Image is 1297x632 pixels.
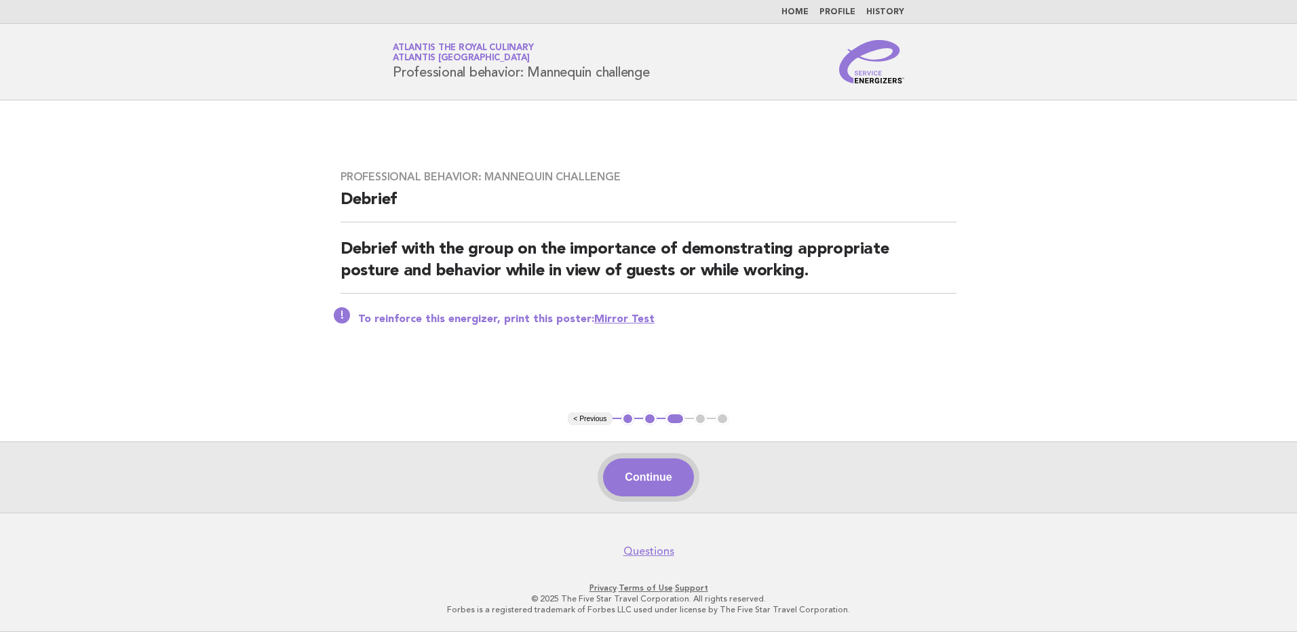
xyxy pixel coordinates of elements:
p: © 2025 The Five Star Travel Corporation. All rights reserved. [233,593,1064,604]
h3: Professional behavior: Mannequin challenge [341,170,956,184]
span: Atlantis [GEOGRAPHIC_DATA] [393,54,530,63]
button: 2 [643,412,657,426]
p: Forbes is a registered trademark of Forbes LLC used under license by The Five Star Travel Corpora... [233,604,1064,615]
a: Terms of Use [619,583,673,593]
p: · · [233,582,1064,593]
button: 1 [621,412,635,426]
button: Continue [603,458,693,496]
p: To reinforce this energizer, print this poster: [358,313,956,326]
a: Questions [623,545,674,558]
button: < Previous [568,412,612,426]
button: 3 [665,412,685,426]
h2: Debrief with the group on the importance of demonstrating appropriate posture and behavior while ... [341,239,956,294]
a: Support [675,583,708,593]
h2: Debrief [341,189,956,222]
a: Mirror Test [594,314,655,325]
a: Profile [819,8,855,16]
a: History [866,8,904,16]
h1: Professional behavior: Mannequin challenge [393,44,650,79]
a: Atlantis the Royal CulinaryAtlantis [GEOGRAPHIC_DATA] [393,43,533,62]
a: Home [781,8,809,16]
img: Service Energizers [839,40,904,83]
a: Privacy [589,583,617,593]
